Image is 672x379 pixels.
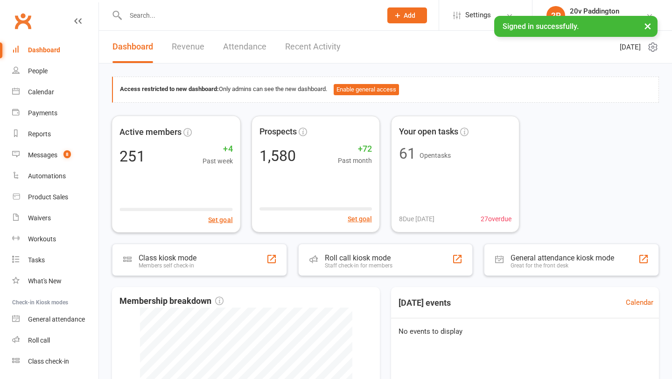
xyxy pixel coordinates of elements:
button: Set goal [348,214,372,224]
div: General attendance [28,316,85,323]
span: Add [404,12,415,19]
div: 251 [119,148,145,163]
a: Dashboard [112,31,153,63]
a: Dashboard [12,40,98,61]
a: General attendance kiosk mode [12,309,98,330]
a: Roll call [12,330,98,351]
div: What's New [28,277,62,285]
span: Open tasks [420,152,451,159]
span: 8 Due [DATE] [399,214,434,224]
div: Tasks [28,256,45,264]
div: Waivers [28,214,51,222]
div: Members self check-in [139,262,196,269]
div: Only admins can see the new dashboard. [120,84,651,95]
div: 61 [399,146,416,161]
a: What's New [12,271,98,292]
div: Class check-in [28,358,69,365]
a: Tasks [12,250,98,271]
span: Active members [119,125,182,139]
a: Clubworx [11,9,35,33]
div: Class kiosk mode [139,253,196,262]
div: 2P [546,6,565,25]
span: Settings [465,5,491,26]
div: General attendance kiosk mode [511,253,614,262]
span: Prospects [259,125,297,139]
div: Staff check-in for members [325,262,392,269]
a: Messages 8 [12,145,98,166]
div: No events to display [387,318,663,344]
div: Roll call kiosk mode [325,253,392,262]
span: +72 [338,142,372,156]
span: Membership breakdown [119,295,224,308]
h3: [DATE] events [391,295,458,311]
button: Add [387,7,427,23]
a: Attendance [223,31,266,63]
div: Product Sales [28,193,68,201]
a: Recent Activity [285,31,341,63]
div: 1,580 [259,148,296,163]
button: Set goal [208,214,232,225]
span: Your open tasks [399,125,458,139]
span: 8 [63,150,71,158]
a: Calendar [626,297,653,308]
div: 20v Paddington [570,7,619,15]
a: Payments [12,103,98,124]
a: Reports [12,124,98,145]
span: Past week [203,155,232,166]
a: Waivers [12,208,98,229]
a: Automations [12,166,98,187]
a: Class kiosk mode [12,351,98,372]
div: Reports [28,130,51,138]
span: [DATE] [620,42,641,53]
div: Messages [28,151,57,159]
a: Product Sales [12,187,98,208]
div: Roll call [28,337,50,344]
div: 20v Paddington [570,15,619,24]
div: Workouts [28,235,56,243]
a: Workouts [12,229,98,250]
a: Calendar [12,82,98,103]
input: Search... [123,9,375,22]
div: Great for the front desk [511,262,614,269]
span: Signed in successfully. [503,22,579,31]
div: Dashboard [28,46,60,54]
div: Payments [28,109,57,117]
span: Past month [338,155,372,166]
div: Automations [28,172,66,180]
span: +4 [203,142,232,155]
span: 27 overdue [481,214,511,224]
a: Revenue [172,31,204,63]
strong: Access restricted to new dashboard: [120,85,219,92]
div: Calendar [28,88,54,96]
a: People [12,61,98,82]
button: × [639,16,656,36]
button: Enable general access [334,84,399,95]
div: People [28,67,48,75]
